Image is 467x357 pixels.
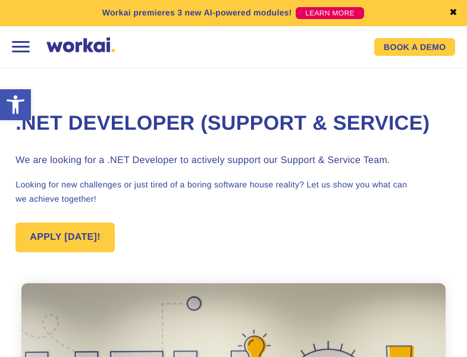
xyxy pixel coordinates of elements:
[449,8,457,18] a: ✖
[15,223,115,252] a: APPLY [DATE]!
[374,38,455,56] a: BOOK A DEMO
[15,110,451,137] h1: .NET Developer (Support & Service)
[296,7,364,19] a: LEARN MORE
[102,7,292,19] p: Workai premieres 3 new AI-powered modules!
[15,177,451,206] p: Looking for new challenges or just tired of a boring software house reality? Let us show you what...
[15,154,451,168] h3: We are looking for a .NET Developer to actively support our Support & Service Team.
